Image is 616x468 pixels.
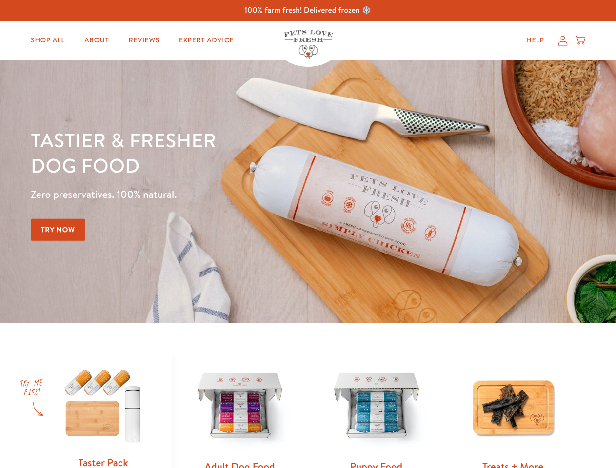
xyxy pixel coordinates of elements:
img: Pets Love Fresh [284,30,333,59]
a: About [77,31,117,50]
a: Try Now [31,219,85,241]
a: Shop All [23,31,73,50]
a: Help [518,31,552,50]
a: Reviews [120,31,167,50]
a: Expert Advice [171,31,241,50]
p: Zero preservatives. 100% natural. [31,186,400,203]
h1: Tastier & fresher dog food [31,127,400,178]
